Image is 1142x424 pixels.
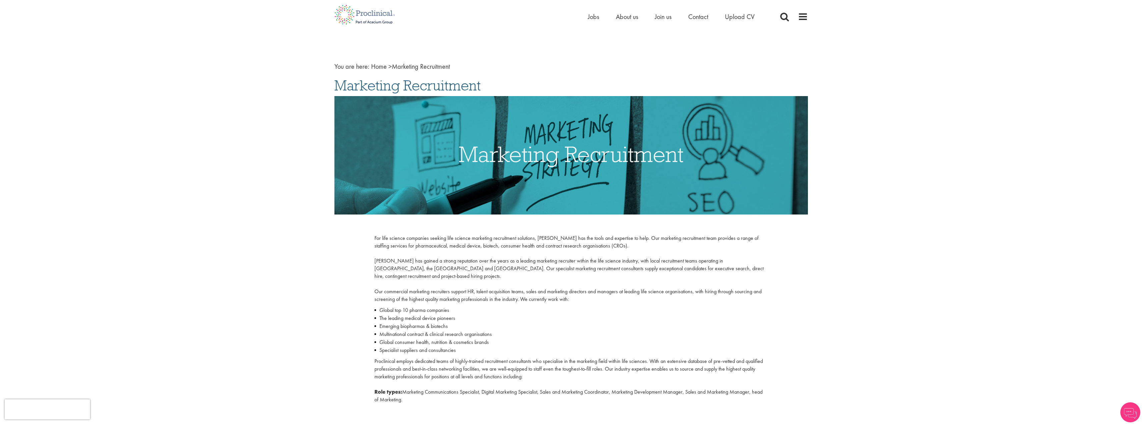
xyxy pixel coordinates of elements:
[374,346,767,354] li: Specialist suppliers and consultancies
[388,62,392,71] span: >
[588,12,599,21] a: Jobs
[374,330,767,338] li: Multinational contract & clinical research organisations
[374,338,767,346] li: Global consumer health, nutrition & cosmetics brands
[688,12,708,21] a: Contact
[5,399,90,419] iframe: reCAPTCHA
[374,322,767,330] li: Emerging biopharmas & biotechs
[371,62,450,71] span: Marketing Recruitment
[371,62,387,71] a: breadcrumb link to Home
[334,76,481,94] span: Marketing Recruitment
[616,12,638,21] a: About us
[1120,402,1140,422] img: Chatbot
[334,96,808,215] img: Marketing Recruitment
[374,388,402,395] strong: Role types:
[374,306,767,314] li: Global top 10 pharma companies
[374,235,767,303] p: For life science companies seeking life science marketing recruitment solutions, [PERSON_NAME] ha...
[369,235,772,407] div: Proclinical employs dedicated teams of highly-trained recruitment consultants who specialise in t...
[725,12,755,21] a: Upload CV
[655,12,672,21] a: Join us
[334,62,369,71] span: You are here:
[374,314,767,322] li: The leading medical device pioneers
